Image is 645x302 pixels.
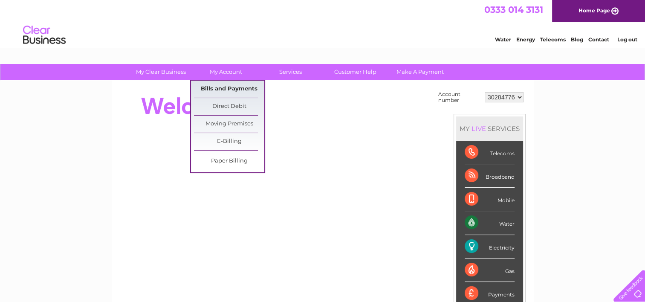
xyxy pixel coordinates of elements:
a: Moving Premises [194,116,264,133]
div: Telecoms [465,141,515,164]
div: Broadband [465,164,515,188]
td: Account number [436,89,483,105]
a: Make A Payment [385,64,455,80]
a: Services [255,64,326,80]
a: Contact [588,36,609,43]
div: LIVE [470,125,488,133]
a: Paper Billing [194,153,264,170]
div: Clear Business is a trading name of Verastar Limited (registered in [GEOGRAPHIC_DATA] No. 3667643... [121,5,524,41]
div: Water [465,211,515,235]
div: Electricity [465,235,515,258]
a: Blog [571,36,583,43]
div: Gas [465,258,515,282]
a: My Account [191,64,261,80]
div: MY SERVICES [456,116,523,141]
a: Customer Help [320,64,390,80]
a: Log out [617,36,637,43]
a: My Clear Business [126,64,196,80]
img: logo.png [23,22,66,48]
a: Water [495,36,511,43]
a: Bills and Payments [194,81,264,98]
a: E-Billing [194,133,264,150]
a: Direct Debit [194,98,264,115]
a: Energy [516,36,535,43]
a: Telecoms [540,36,566,43]
a: 0333 014 3131 [484,4,543,15]
div: Mobile [465,188,515,211]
